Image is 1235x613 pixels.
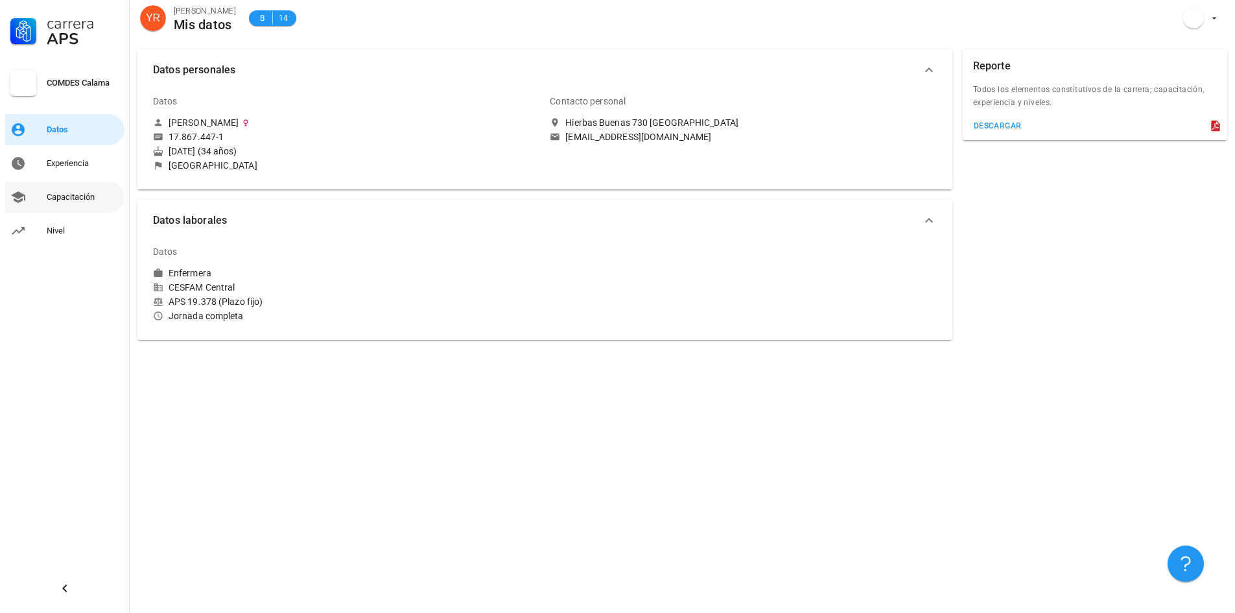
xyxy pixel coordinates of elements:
a: Capacitación [5,182,124,213]
div: Jornada completa [153,310,539,322]
div: Todos los elementos constitutivos de la carrera; capacitación, experiencia y niveles. [963,83,1227,117]
div: CESFAM Central [153,282,539,293]
div: Experiencia [47,158,119,169]
div: Contacto personal [550,86,626,117]
span: Datos personales [153,61,921,79]
div: Enfermera [169,267,211,279]
div: Carrera [47,16,119,31]
a: Datos [5,114,124,145]
div: Capacitación [47,192,119,202]
button: descargar [968,117,1027,135]
div: APS [47,31,119,47]
div: Datos [153,236,178,267]
div: [PERSON_NAME] [169,117,239,128]
div: avatar [140,5,166,31]
div: [GEOGRAPHIC_DATA] [169,160,257,171]
span: B [257,12,267,25]
a: Experiencia [5,148,124,179]
div: 17.867.447-1 [169,131,224,143]
span: YR [146,5,160,31]
div: [DATE] (34 años) [153,145,539,157]
button: Datos personales [137,49,952,91]
a: [EMAIL_ADDRESS][DOMAIN_NAME] [550,131,936,143]
div: [EMAIL_ADDRESS][DOMAIN_NAME] [565,131,711,143]
div: APS 19.378 (Plazo fijo) [153,296,539,307]
div: Mis datos [174,18,236,32]
a: Nivel [5,215,124,246]
button: Datos laborales [137,200,952,241]
span: 14 [278,12,288,25]
div: COMDES Calama [47,78,119,88]
div: descargar [973,121,1022,130]
div: Hierbas Buenas 730 [GEOGRAPHIC_DATA] [565,117,738,128]
div: [PERSON_NAME] [174,5,236,18]
div: Nivel [47,226,119,236]
div: Reporte [973,49,1011,83]
div: Datos [153,86,178,117]
div: avatar [1183,8,1204,29]
div: Datos [47,125,119,135]
span: Datos laborales [153,211,921,230]
a: Hierbas Buenas 730 [GEOGRAPHIC_DATA] [550,117,936,128]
